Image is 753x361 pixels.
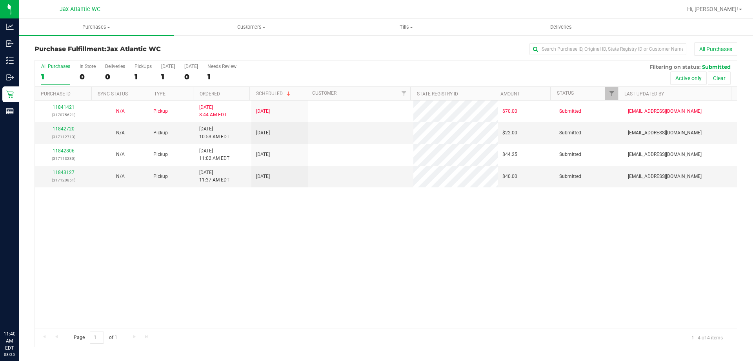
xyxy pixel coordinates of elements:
div: All Purchases [41,64,70,69]
div: 1 [161,72,175,81]
p: (317112713) [40,133,87,141]
input: Search Purchase ID, Original ID, State Registry ID or Customer Name... [529,43,686,55]
button: N/A [116,173,125,180]
span: Jax Atlantic WC [107,45,161,53]
p: 08/25 [4,352,15,357]
div: [DATE] [184,64,198,69]
div: In Store [80,64,96,69]
span: Not Applicable [116,108,125,114]
button: Clear [708,71,731,85]
a: Ordered [200,91,220,97]
button: All Purchases [694,42,737,56]
a: Filter [605,87,618,100]
span: [EMAIL_ADDRESS][DOMAIN_NAME] [628,108,702,115]
input: 1 [90,332,104,344]
a: State Registry ID [417,91,458,97]
button: N/A [116,129,125,137]
span: Customers [174,24,328,31]
span: Not Applicable [116,174,125,179]
span: 1 - 4 of 4 items [685,332,729,343]
a: Filter [397,87,410,100]
span: $40.00 [502,173,517,180]
a: Amount [500,91,520,97]
button: N/A [116,151,125,158]
p: (317120851) [40,176,87,184]
inline-svg: Inventory [6,57,14,64]
span: Filtering on status: [649,64,700,70]
span: Submitted [559,151,581,158]
a: Scheduled [256,91,292,96]
span: [DATE] [256,173,270,180]
a: Deliveries [484,19,638,35]
div: Deliveries [105,64,125,69]
div: 0 [80,72,96,81]
a: Status [557,90,574,96]
span: [DATE] [256,108,270,115]
a: Purchase ID [41,91,71,97]
span: [DATE] 11:02 AM EDT [199,147,229,162]
a: 11841421 [53,104,75,110]
span: Pickup [153,173,168,180]
button: N/A [116,108,125,115]
span: [DATE] 11:37 AM EDT [199,169,229,184]
span: $70.00 [502,108,517,115]
div: 1 [41,72,70,81]
a: Sync Status [98,91,128,97]
a: Tills [329,19,484,35]
div: PickUps [135,64,152,69]
button: Active only [670,71,707,85]
inline-svg: Analytics [6,23,14,31]
span: Submitted [559,108,581,115]
div: Needs Review [207,64,236,69]
iframe: Resource center [8,298,31,322]
inline-svg: Retail [6,90,14,98]
a: Type [154,91,166,97]
div: 1 [207,72,236,81]
span: [DATE] 8:44 AM EDT [199,104,227,119]
h3: Purchase Fulfillment: [35,46,269,53]
span: $22.00 [502,129,517,137]
p: (317113230) [40,155,87,162]
inline-svg: Inbound [6,40,14,48]
span: [DATE] 10:53 AM EDT [199,125,229,140]
span: [EMAIL_ADDRESS][DOMAIN_NAME] [628,151,702,158]
div: 0 [184,72,198,81]
span: Pickup [153,151,168,158]
span: Pickup [153,129,168,137]
a: Last Updated By [624,91,664,97]
inline-svg: Reports [6,107,14,115]
span: Pickup [153,108,168,115]
span: Deliveries [540,24,582,31]
span: Not Applicable [116,130,125,136]
div: 1 [135,72,152,81]
a: Customer [312,90,336,96]
inline-svg: Outbound [6,73,14,81]
span: Submitted [559,173,581,180]
span: Submitted [559,129,581,137]
span: [EMAIL_ADDRESS][DOMAIN_NAME] [628,173,702,180]
span: Hi, [PERSON_NAME]! [687,6,738,12]
div: [DATE] [161,64,175,69]
span: Purchases [19,24,174,31]
span: Tills [329,24,483,31]
a: 11842720 [53,126,75,132]
a: Purchases [19,19,174,35]
span: Jax Atlantic WC [60,6,100,13]
a: Customers [174,19,329,35]
a: 11842806 [53,148,75,154]
span: [DATE] [256,151,270,158]
span: Page of 1 [67,332,124,344]
span: Not Applicable [116,152,125,157]
span: Submitted [702,64,731,70]
a: 11843127 [53,170,75,175]
div: 0 [105,72,125,81]
p: 11:40 AM EDT [4,330,15,352]
span: $44.25 [502,151,517,158]
span: [DATE] [256,129,270,137]
p: (317075621) [40,111,87,119]
span: [EMAIL_ADDRESS][DOMAIN_NAME] [628,129,702,137]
